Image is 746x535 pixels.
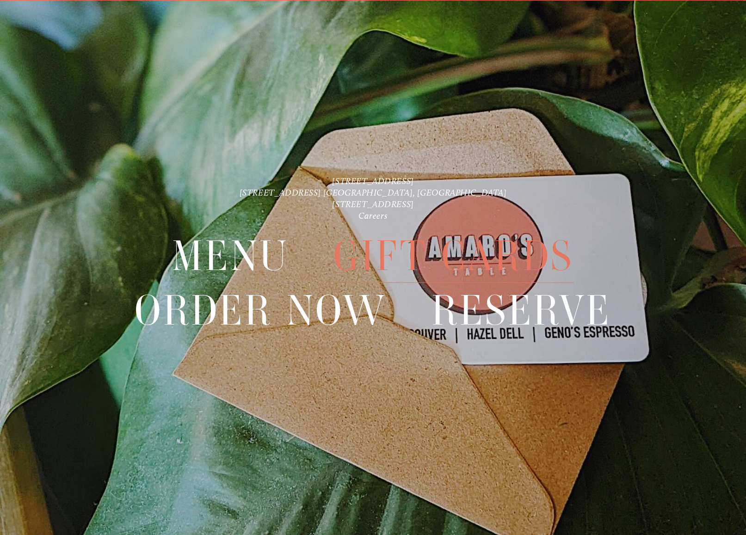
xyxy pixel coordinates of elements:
[332,198,413,209] a: [STREET_ADDRESS]
[172,229,289,283] a: Menu
[432,283,611,337] a: Reserve
[240,187,507,197] a: [STREET_ADDRESS] [GEOGRAPHIC_DATA], [GEOGRAPHIC_DATA]
[358,210,388,221] a: Careers
[135,283,387,337] a: Order Now
[135,283,387,338] span: Order Now
[333,229,573,283] a: Gift Cards
[332,175,413,186] a: [STREET_ADDRESS]
[432,283,611,338] span: Reserve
